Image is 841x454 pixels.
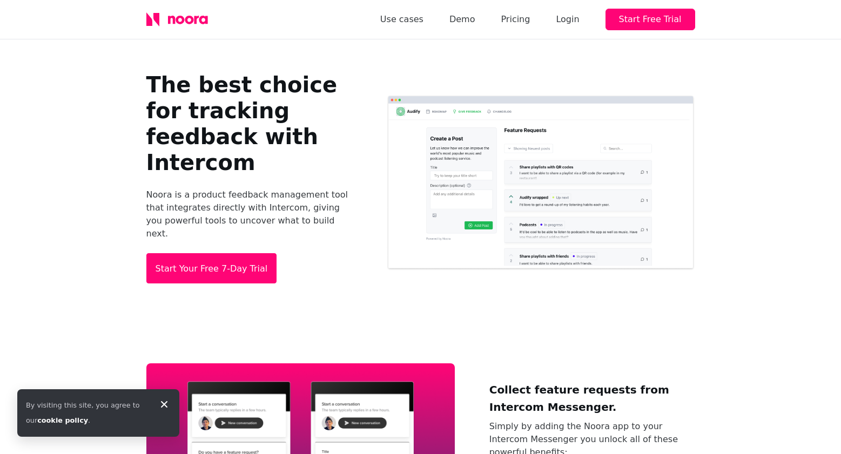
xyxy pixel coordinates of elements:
a: cookie policy [37,416,88,424]
p: Noora is a product feedback management tool that integrates directly with Intercom, giving you po... [146,188,352,240]
h1: The best choice for tracking feedback with Intercom [146,72,352,175]
a: Pricing [501,12,530,27]
div: By visiting this site, you agree to our . [26,398,149,428]
button: Start Your Free 7-Day Trial [146,253,277,283]
h2: Collect feature requests from Intercom Messenger. [489,381,695,416]
img: hero.png [386,94,695,270]
a: Demo [449,12,475,27]
div: Login [556,12,579,27]
button: Start Free Trial [605,9,695,30]
a: Use cases [380,12,423,27]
